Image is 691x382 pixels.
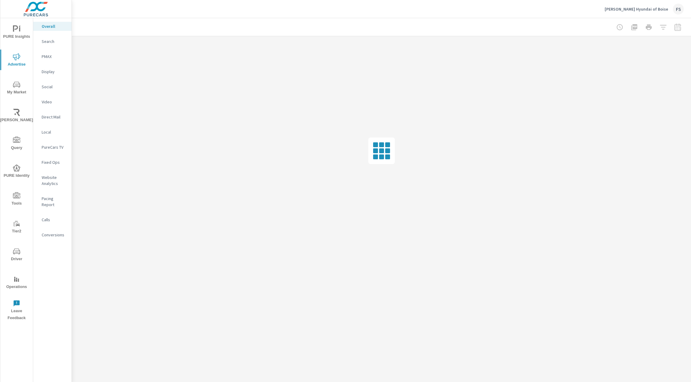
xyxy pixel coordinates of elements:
[33,67,72,76] div: Display
[42,99,67,105] p: Video
[33,230,72,239] div: Conversions
[33,143,72,152] div: PureCars TV
[42,129,67,135] p: Local
[33,97,72,106] div: Video
[42,232,67,238] p: Conversions
[2,220,31,235] span: Tier2
[33,158,72,167] div: Fixed Ops
[33,194,72,209] div: Pacing Report
[2,300,31,322] span: Leave Feedback
[42,196,67,208] p: Pacing Report
[42,84,67,90] p: Social
[33,22,72,31] div: Overall
[2,248,31,263] span: Driver
[2,53,31,68] span: Advertise
[42,23,67,29] p: Overall
[2,164,31,179] span: PURE Identity
[42,114,67,120] p: Direct Mail
[0,18,33,324] div: nav menu
[605,6,668,12] p: [PERSON_NAME] Hyundai of Boise
[42,69,67,75] p: Display
[673,4,684,15] div: FS
[33,215,72,224] div: Calls
[2,81,31,96] span: My Market
[33,128,72,137] div: Local
[2,25,31,40] span: PURE Insights
[42,38,67,44] p: Search
[42,217,67,223] p: Calls
[42,174,67,186] p: Website Analytics
[33,52,72,61] div: PMAX
[2,192,31,207] span: Tools
[2,276,31,290] span: Operations
[42,53,67,60] p: PMAX
[2,137,31,151] span: Query
[42,144,67,150] p: PureCars TV
[33,173,72,188] div: Website Analytics
[2,109,31,124] span: [PERSON_NAME]
[33,37,72,46] div: Search
[33,112,72,121] div: Direct Mail
[33,82,72,91] div: Social
[42,159,67,165] p: Fixed Ops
